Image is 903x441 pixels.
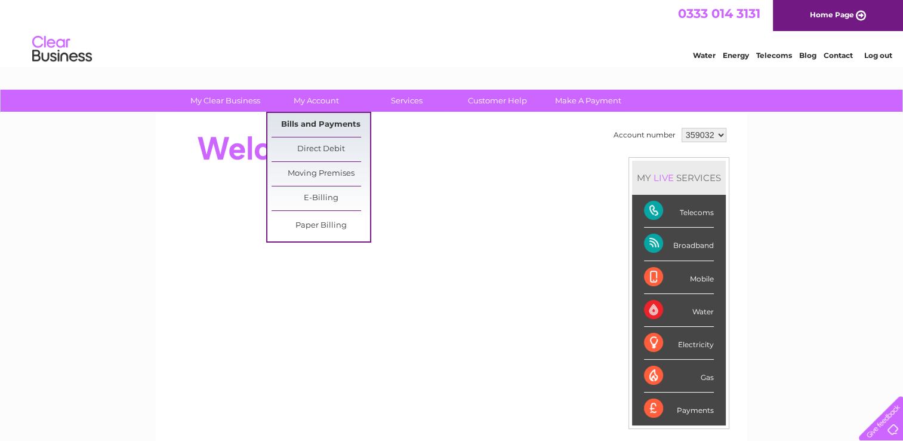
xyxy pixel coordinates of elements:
div: LIVE [651,172,676,183]
a: Make A Payment [539,90,637,112]
div: Mobile [644,261,714,294]
a: Bills and Payments [272,113,370,137]
a: Telecoms [756,51,792,60]
div: Gas [644,360,714,393]
a: Contact [824,51,853,60]
div: Water [644,294,714,327]
a: Log out [864,51,892,60]
div: Electricity [644,327,714,360]
div: Telecoms [644,195,714,228]
a: My Clear Business [176,90,275,112]
a: 0333 014 3131 [678,6,760,21]
div: Broadband [644,228,714,261]
div: MY SERVICES [632,161,726,195]
img: logo.png [32,31,93,68]
a: Customer Help [448,90,547,112]
a: Paper Billing [272,214,370,238]
div: Clear Business is a trading name of Verastar Limited (registered in [GEOGRAPHIC_DATA] No. 3667643... [170,7,734,58]
a: E-Billing [272,186,370,210]
a: Moving Premises [272,162,370,186]
a: Direct Debit [272,137,370,161]
a: My Account [267,90,365,112]
a: Water [693,51,716,60]
a: Blog [799,51,816,60]
a: Energy [723,51,749,60]
td: Account number [611,125,679,145]
a: Services [357,90,456,112]
div: Payments [644,393,714,425]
